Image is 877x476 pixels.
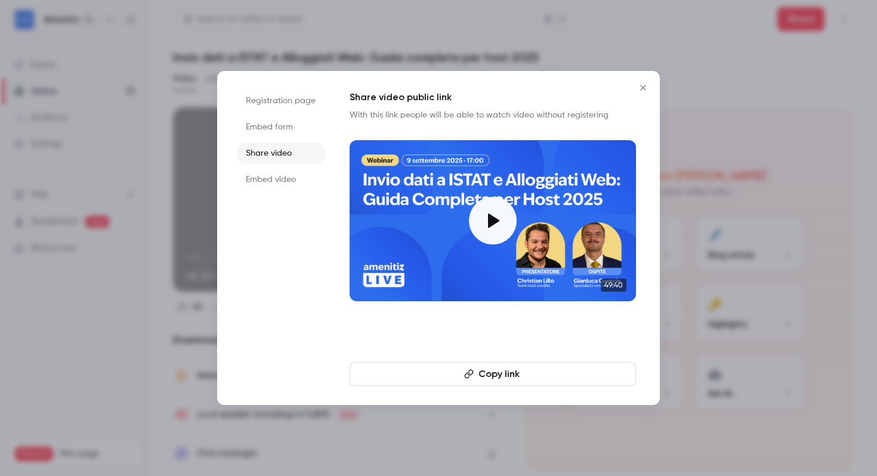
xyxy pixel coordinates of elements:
li: Embed video [236,169,326,190]
button: Copy link [350,362,636,386]
li: Share video [236,143,326,164]
button: Close [631,76,655,100]
a: 49:40 [350,140,636,301]
h1: Share video public link [350,90,636,104]
p: With this link people will be able to watch video without registering [350,109,636,121]
li: Embed form [236,116,326,138]
span: 49:40 [601,279,626,292]
li: Registration page [236,90,326,112]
